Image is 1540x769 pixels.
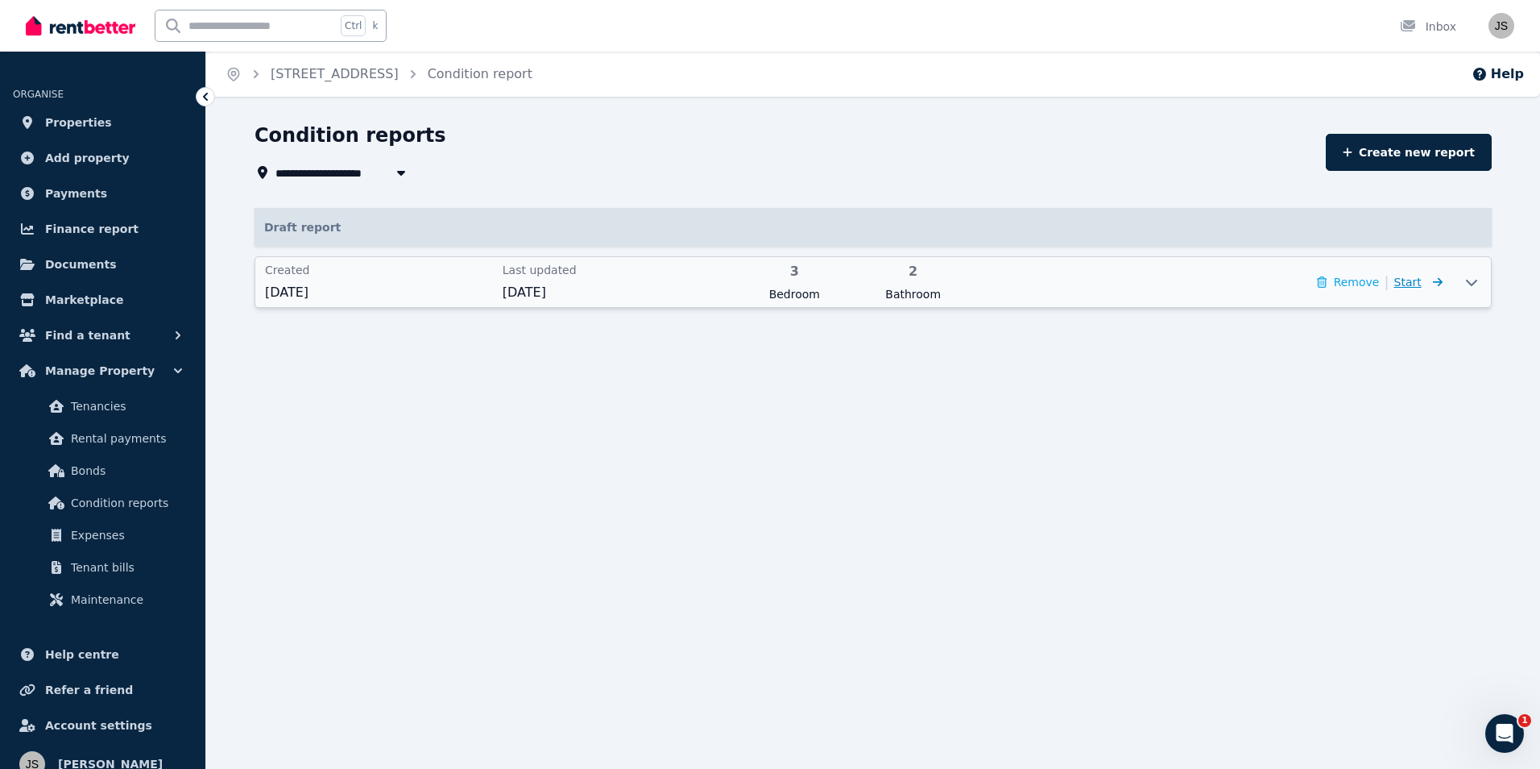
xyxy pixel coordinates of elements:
[45,219,139,239] span: Finance report
[45,361,155,380] span: Manage Property
[19,487,186,519] a: Condition reports
[13,142,192,174] a: Add property
[13,355,192,387] button: Manage Property
[45,326,130,345] span: Find a tenant
[1317,274,1379,290] button: Remove
[19,584,186,616] a: Maintenance
[13,89,64,100] span: ORGANISE
[503,283,731,302] span: [DATE]
[45,716,152,735] span: Account settings
[341,15,366,36] span: Ctrl
[19,390,186,422] a: Tenancies
[45,184,107,203] span: Payments
[13,638,192,671] a: Help centre
[740,286,849,302] span: Bedroom
[13,284,192,316] a: Marketplace
[13,177,192,210] a: Payments
[71,590,180,609] span: Maintenance
[19,422,186,455] a: Rental payments
[13,213,192,245] a: Finance report
[428,66,532,81] a: Condition report
[1472,64,1524,84] button: Help
[265,262,493,278] span: Created
[1488,13,1514,39] img: Jacqui Symonds
[45,113,112,132] span: Properties
[13,319,192,351] button: Find a tenant
[45,290,123,310] span: Marketplace
[206,52,552,97] nav: Breadcrumb
[26,14,135,38] img: RentBetter
[859,262,967,281] span: 2
[1400,19,1456,35] div: Inbox
[503,262,731,278] span: Last updated
[71,558,180,577] span: Tenant bills
[71,493,180,513] span: Condition reports
[19,455,186,487] a: Bonds
[45,148,130,168] span: Add property
[71,397,180,416] span: Tenancies
[1485,714,1524,753] iframe: Intercom live chat
[13,709,192,742] a: Account settings
[372,19,378,32] span: k
[13,106,192,139] a: Properties
[1384,271,1389,293] span: |
[271,66,399,81] a: [STREET_ADDRESS]
[13,674,192,706] a: Refer a friend
[45,255,117,274] span: Documents
[45,680,133,700] span: Refer a friend
[1394,276,1422,289] span: Start
[1518,714,1531,727] span: 1
[1326,134,1492,171] a: Create new report
[859,286,967,302] span: Bathroom
[19,551,186,584] a: Tenant bills
[45,645,119,664] span: Help centre
[71,461,180,480] span: Bonds
[255,123,446,148] h1: Condition reports
[71,526,180,545] span: Expenses
[19,519,186,551] a: Expenses
[265,283,493,302] span: [DATE]
[71,429,180,448] span: Rental payments
[255,208,1492,247] p: Draft report
[13,248,192,281] a: Documents
[740,262,849,281] span: 3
